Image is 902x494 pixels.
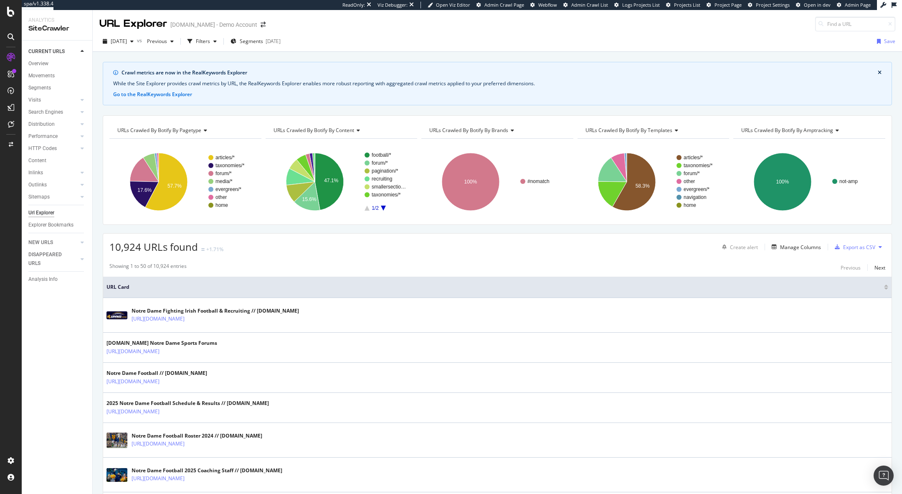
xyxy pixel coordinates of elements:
[111,38,127,45] span: 2025 Oct. 6th
[137,37,144,44] span: vs
[815,17,895,31] input: Find a URL
[874,466,894,486] div: Open Intercom Messenger
[28,47,65,56] div: CURRENT URLS
[719,240,758,254] button: Create alert
[372,184,406,190] text: smallersectio…
[215,171,232,176] text: forum/*
[684,163,713,168] text: taxonomies/*
[28,221,86,229] a: Explorer Bookmarks
[28,84,51,92] div: Segments
[684,178,695,184] text: other
[372,192,401,198] text: taxonomies/*
[421,145,571,218] svg: A chart.
[571,2,608,8] span: Admin Crawl List
[28,250,78,268] a: DISAPPEARED URLS
[684,186,709,192] text: evergreen/*
[28,156,86,165] a: Content
[144,35,177,48] button: Previous
[741,127,833,134] span: URLs Crawled By Botify By amptracking
[28,59,48,68] div: Overview
[28,71,86,80] a: Movements
[132,307,299,315] div: Notre Dame Fighting Irish Football & Recruiting // [DOMAIN_NAME]
[144,38,167,45] span: Previous
[841,262,861,272] button: Previous
[28,238,78,247] a: NEW URLS
[28,238,53,247] div: NEW URLS
[837,2,871,8] a: Admin Page
[666,2,700,8] a: Projects List
[28,84,86,92] a: Segments
[28,71,55,80] div: Movements
[428,2,470,8] a: Open Viz Editor
[106,377,160,386] a: [URL][DOMAIN_NAME]
[845,2,871,8] span: Admin Page
[584,124,722,137] h4: URLs Crawled By Botify By templates
[28,96,41,104] div: Visits
[28,181,47,189] div: Outlinks
[28,17,86,24] div: Analytics
[436,2,470,8] span: Open Viz Editor
[372,176,392,182] text: recruiting
[843,244,875,251] div: Export as CSV
[28,132,58,141] div: Performance
[215,202,228,208] text: home
[684,202,696,208] text: home
[99,35,137,48] button: [DATE]
[274,127,354,134] span: URLs Crawled By Botify By content
[215,194,227,200] text: other
[372,160,388,166] text: forum/*
[201,248,205,251] img: Equal
[831,240,875,254] button: Export as CSV
[884,38,895,45] div: Save
[614,2,660,8] a: Logs Projects List
[106,433,127,448] img: main image
[28,181,78,189] a: Outlinks
[227,35,284,48] button: Segments[DATE]
[167,183,182,189] text: 57.7%
[137,187,152,193] text: 17.6%
[266,38,281,45] div: [DATE]
[372,152,391,158] text: football/*
[106,369,207,377] div: Notre Dame Football // [DOMAIN_NAME]
[206,246,223,253] div: +1.71%
[106,347,160,356] a: [URL][DOMAIN_NAME]
[578,145,727,218] svg: A chart.
[240,38,263,45] span: Segments
[116,124,254,137] h4: URLs Crawled By Botify By pagetype
[109,262,187,272] div: Showing 1 to 50 of 10,924 entries
[28,250,71,268] div: DISAPPEARED URLS
[215,163,245,168] text: taxonomies/*
[28,193,78,201] a: Sitemaps
[28,209,86,217] a: Url Explorer
[28,120,78,129] a: Distribution
[28,108,78,117] a: Search Engines
[28,120,55,129] div: Distribution
[740,124,878,137] h4: URLs Crawled By Botify By amptracking
[106,311,127,319] img: main image
[106,400,269,407] div: 2025 Notre Dame Football Schedule & Results // [DOMAIN_NAME]
[109,145,259,218] svg: A chart.
[28,209,54,217] div: Url Explorer
[429,127,508,134] span: URLs Crawled By Botify By brands
[684,171,700,176] text: forum/*
[748,2,790,8] a: Project Settings
[28,132,78,141] a: Performance
[196,38,210,45] div: Filters
[585,127,672,134] span: URLs Crawled By Botify By templates
[28,59,86,68] a: Overview
[768,242,821,252] button: Manage Columns
[103,62,892,105] div: info banner
[28,144,57,153] div: HTTP Codes
[28,221,73,229] div: Explorer Bookmarks
[372,205,379,211] text: 1/2
[99,17,167,31] div: URL Explorer
[28,24,86,33] div: SiteCrawler
[261,22,266,28] div: arrow-right-arrow-left
[28,47,78,56] a: CURRENT URLS
[796,2,831,8] a: Open in dev
[109,240,198,254] span: 10,924 URLs found
[674,2,700,8] span: Projects List
[635,183,649,189] text: 58.3%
